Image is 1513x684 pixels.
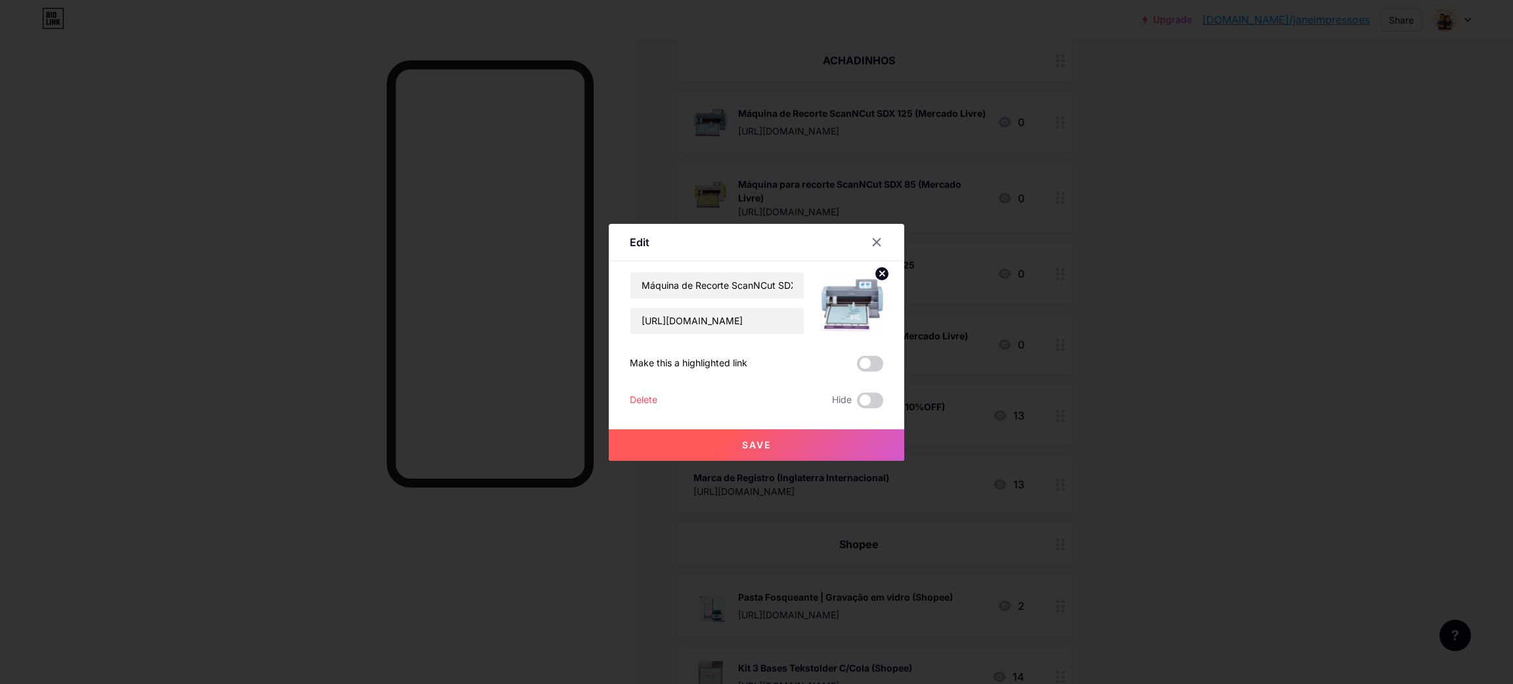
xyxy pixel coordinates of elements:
input: URL [630,308,804,334]
div: Delete [630,393,657,408]
span: Hide [832,393,852,408]
img: link_thumbnail [820,272,883,335]
span: Save [742,439,771,450]
button: Save [609,429,904,461]
div: Make this a highlighted link [630,356,747,372]
input: Title [630,272,804,299]
div: Edit [630,234,649,250]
